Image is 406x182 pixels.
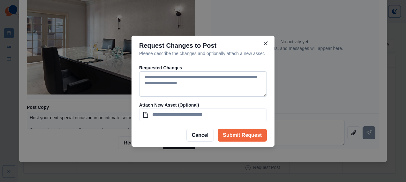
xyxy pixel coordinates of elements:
[139,65,267,71] p: Requested Changes
[260,38,271,48] button: Close
[139,50,267,57] p: Please describe the changes and optionally attach a new asset.
[139,102,267,108] p: Attach New Asset (Optional)
[186,129,214,142] button: Cancel
[218,129,267,142] button: Submit Request
[139,41,267,50] p: Request Changes to Post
